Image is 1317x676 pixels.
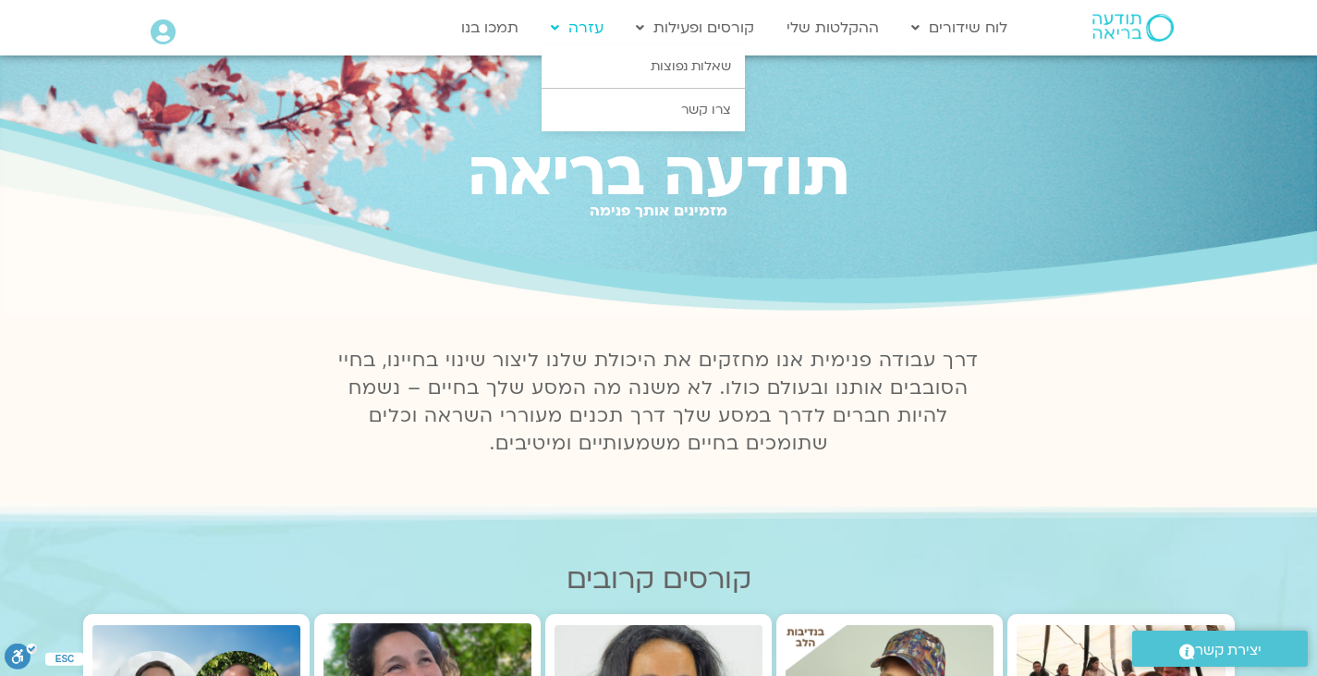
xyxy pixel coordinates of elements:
[777,10,888,45] a: ההקלטות שלי
[1092,14,1174,42] img: תודעה בריאה
[542,45,745,88] a: שאלות נפוצות
[1132,631,1308,667] a: יצירת קשר
[542,89,745,131] a: צרו קשר
[902,10,1017,45] a: לוח שידורים
[627,10,763,45] a: קורסים ופעילות
[452,10,528,45] a: תמכו בנו
[542,10,613,45] a: עזרה
[83,563,1235,596] h2: קורסים קרובים
[1195,638,1262,663] span: יצירת קשר
[328,347,990,458] p: דרך עבודה פנימית אנו מחזקים את היכולת שלנו ליצור שינוי בחיינו, בחיי הסובבים אותנו ובעולם כולו. לא...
